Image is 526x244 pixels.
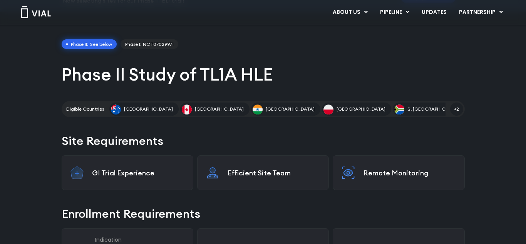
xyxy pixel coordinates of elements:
p: Efficient Site Team [228,168,321,177]
span: S. [GEOGRAPHIC_DATA] [407,106,462,113]
h2: Site Requirements [62,133,465,149]
img: S. Africa [394,104,404,114]
img: Australia [111,104,121,114]
a: Phase I: NCT07029971 [121,39,178,49]
a: PIPELINEMenu Toggle [374,6,415,19]
span: +2 [450,103,463,116]
span: Phase II: See below [62,39,117,49]
span: [GEOGRAPHIC_DATA] [124,106,173,113]
h2: Enrollment Requirements [62,205,465,222]
p: Remote Monitoring [364,168,457,177]
img: Canada [182,104,192,114]
a: PARTNERSHIPMenu Toggle [453,6,509,19]
p: GI Trial Experience [92,168,185,177]
img: India [253,104,263,114]
h1: Phase II Study of TL1A HLE [62,63,465,86]
h3: Indication [95,236,185,243]
h2: Eligible Countries [66,106,104,113]
span: [GEOGRAPHIC_DATA] [195,106,244,113]
img: Vial Logo [20,6,51,18]
span: [GEOGRAPHIC_DATA] [337,106,385,113]
span: [GEOGRAPHIC_DATA] [266,106,315,113]
a: ABOUT USMenu Toggle [327,6,374,19]
a: UPDATES [415,6,452,19]
img: Poland [323,104,333,114]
